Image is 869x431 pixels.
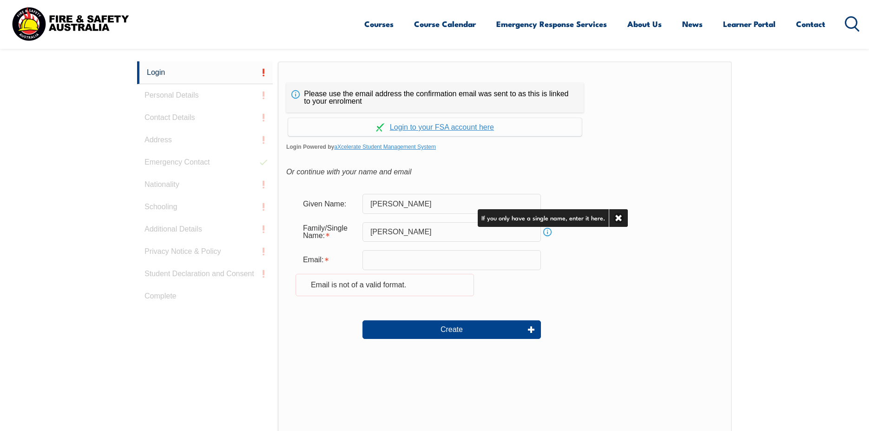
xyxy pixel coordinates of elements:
div: Family/Single Name is required. [296,219,362,245]
div: Email is not of a valid format. [296,274,474,296]
div: Given Name: [296,195,362,212]
button: Create [362,320,541,339]
div: Email is required. [296,251,362,269]
a: News [682,12,703,36]
div: Please use the email address the confirmation email was sent to as this is linked to your enrolment [286,83,584,113]
img: Log in withaxcelerate [376,123,384,132]
a: Course Calendar [414,12,476,36]
a: Learner Portal [723,12,776,36]
a: Login [137,61,273,84]
a: Close [609,209,628,227]
div: Or continue with your name and email [286,165,724,179]
a: Emergency Response Services [496,12,607,36]
a: Info [541,225,554,239]
a: aXcelerate Student Management System [334,144,436,150]
span: Login Powered by [286,140,724,154]
a: Courses [364,12,394,36]
a: Contact [796,12,825,36]
a: About Us [627,12,662,36]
